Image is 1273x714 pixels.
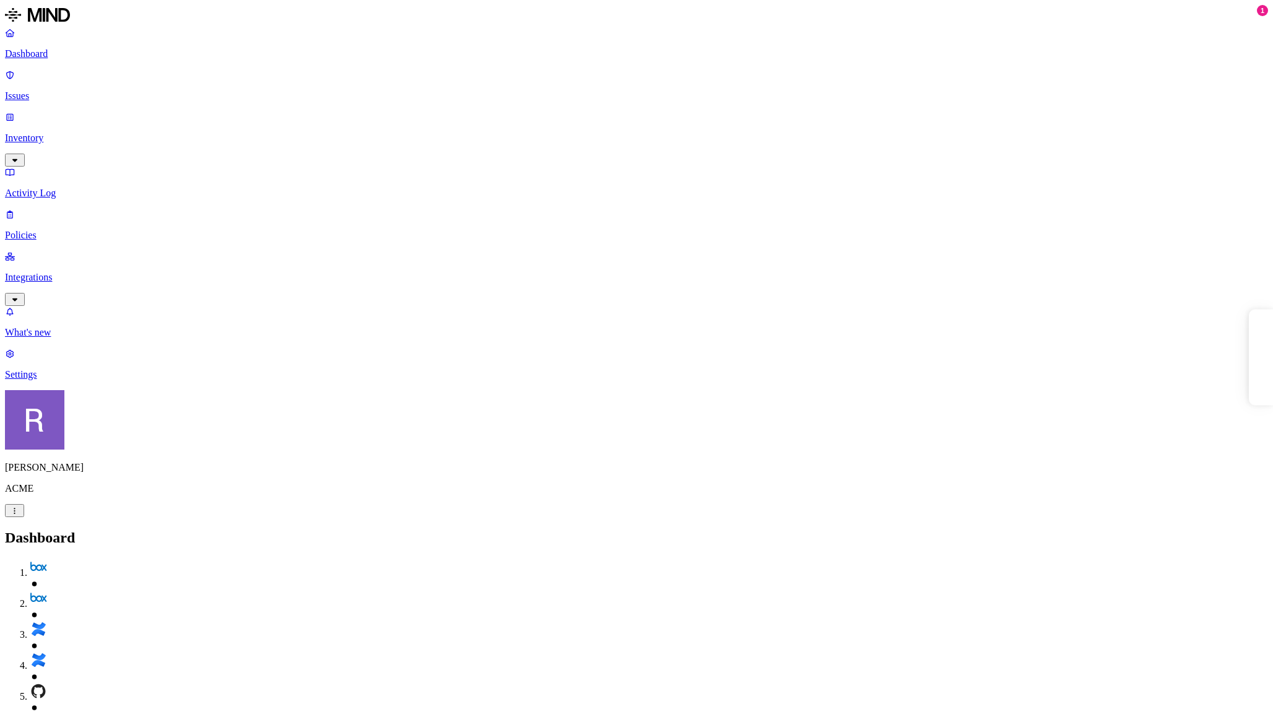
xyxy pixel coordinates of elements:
[5,390,64,450] img: Rich Thompson
[5,111,1268,165] a: Inventory
[5,327,1268,338] p: What's new
[5,167,1268,199] a: Activity Log
[5,27,1268,59] a: Dashboard
[30,590,47,607] img: box.svg
[5,48,1268,59] p: Dashboard
[30,651,47,669] img: confluence.svg
[5,5,70,25] img: MIND
[5,209,1268,241] a: Policies
[5,133,1268,144] p: Inventory
[5,306,1268,338] a: What's new
[5,483,1268,494] p: ACME
[5,230,1268,241] p: Policies
[5,348,1268,380] a: Settings
[5,5,1268,27] a: MIND
[5,369,1268,380] p: Settings
[5,69,1268,102] a: Issues
[1257,5,1268,16] div: 1
[30,620,47,638] img: confluence.svg
[30,682,47,700] img: github.svg
[5,90,1268,102] p: Issues
[5,272,1268,283] p: Integrations
[5,529,1268,546] h2: Dashboard
[30,559,47,576] img: box.svg
[5,188,1268,199] p: Activity Log
[5,251,1268,304] a: Integrations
